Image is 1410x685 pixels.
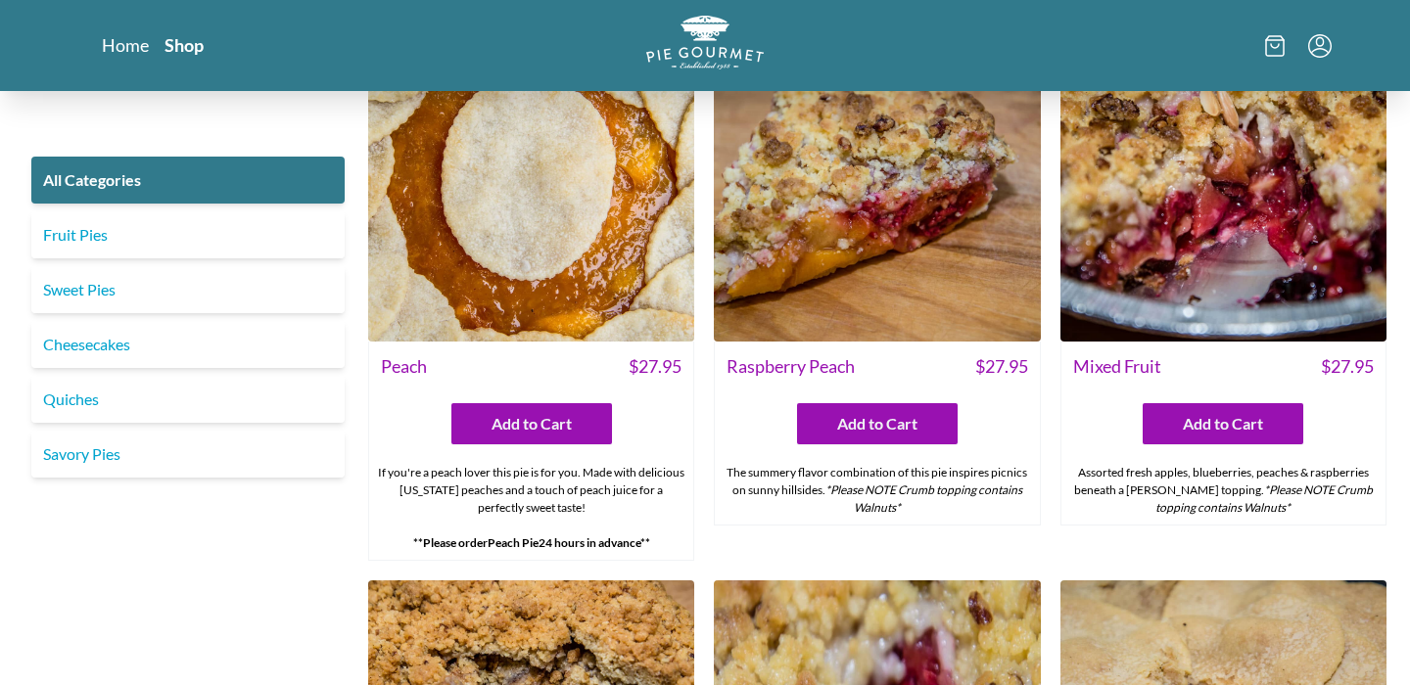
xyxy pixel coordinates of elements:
img: Raspberry Peach [714,16,1040,342]
span: Raspberry Peach [727,353,855,380]
a: Savory Pies [31,431,345,478]
span: Peach [381,353,427,380]
div: The summery flavor combination of this pie inspires picnics on sunny hillsides. [715,456,1039,525]
button: Add to Cart [451,403,612,444]
span: $ 27.95 [629,353,681,380]
a: Sweet Pies [31,266,345,313]
span: Add to Cart [492,412,572,435]
a: Shop [164,33,204,57]
span: Add to Cart [837,412,917,435]
strong: **Please order 24 hours in advance** [413,535,650,550]
img: logo [646,16,764,69]
button: Add to Cart [797,403,958,444]
div: Assorted fresh apples, blueberries, peaches & raspberries beneath a [PERSON_NAME] topping. [1061,456,1386,525]
span: $ 27.95 [1321,353,1374,380]
button: Menu [1308,34,1332,58]
div: If you're a peach lover this pie is for you. Made with delicious [US_STATE] peaches and a touch o... [369,456,693,560]
button: Add to Cart [1143,403,1303,444]
strong: Peach Pie [488,535,539,550]
img: Mixed Fruit [1060,16,1386,342]
a: All Categories [31,157,345,204]
a: Fruit Pies [31,211,345,258]
em: *Please NOTE Crumb topping contains Walnuts* [1155,482,1373,515]
span: Mixed Fruit [1073,353,1161,380]
a: Quiches [31,376,345,423]
span: $ 27.95 [975,353,1028,380]
em: *Please NOTE Crumb topping contains Walnuts* [825,482,1022,515]
span: Add to Cart [1183,412,1263,435]
a: Logo [646,16,764,75]
a: Cheesecakes [31,321,345,368]
a: Home [102,33,149,57]
img: Peach [368,16,694,342]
